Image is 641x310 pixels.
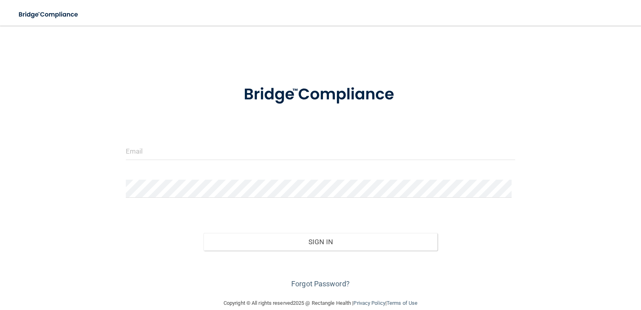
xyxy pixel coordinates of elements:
img: bridge_compliance_login_screen.278c3ca4.svg [227,74,414,115]
button: Sign In [204,233,437,251]
img: bridge_compliance_login_screen.278c3ca4.svg [12,6,86,23]
input: Email [126,142,516,160]
a: Forgot Password? [291,280,350,288]
a: Terms of Use [387,300,417,306]
a: Privacy Policy [353,300,385,306]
